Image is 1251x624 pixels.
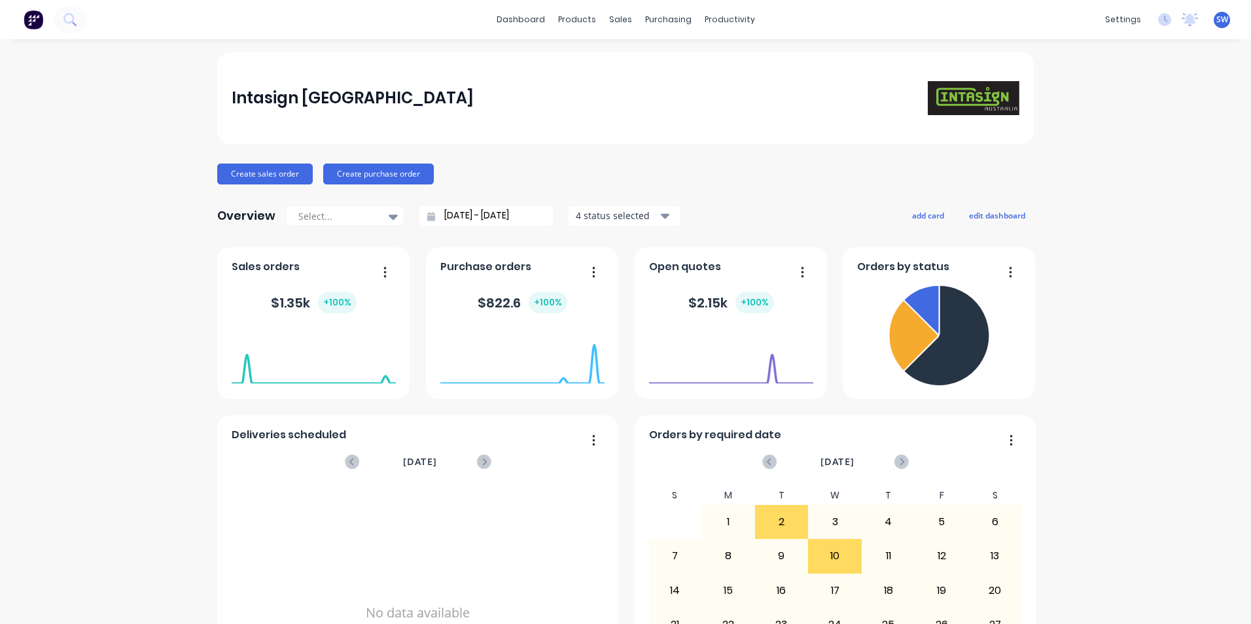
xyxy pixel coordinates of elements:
div: S [968,486,1022,505]
div: 5 [915,506,968,538]
div: 15 [702,574,754,607]
div: F [915,486,968,505]
div: 1 [702,506,754,538]
div: 19 [915,574,968,607]
div: 14 [649,574,701,607]
img: Factory [24,10,43,29]
div: 11 [862,540,915,572]
div: T [755,486,809,505]
div: 18 [862,574,915,607]
div: S [648,486,702,505]
div: purchasing [639,10,698,29]
span: Orders by status [857,259,949,275]
div: T [862,486,915,505]
div: 4 [862,506,915,538]
div: 7 [649,540,701,572]
div: Intasign [GEOGRAPHIC_DATA] [232,85,474,111]
div: sales [603,10,639,29]
div: 17 [809,574,861,607]
button: Create sales order [217,164,313,184]
div: 2 [756,506,808,538]
div: $ 1.35k [271,292,357,313]
span: Orders by required date [649,427,781,443]
div: W [808,486,862,505]
div: 4 status selected [576,209,658,222]
div: + 100 % [318,292,357,313]
div: 12 [915,540,968,572]
div: + 100 % [529,292,567,313]
div: $ 2.15k [688,292,774,313]
div: 8 [702,540,754,572]
div: M [701,486,755,505]
div: 9 [756,540,808,572]
a: dashboard [490,10,552,29]
span: [DATE] [403,455,437,469]
div: 6 [969,506,1021,538]
div: productivity [698,10,762,29]
button: 4 status selected [569,206,680,226]
button: add card [904,207,953,224]
div: 13 [969,540,1021,572]
span: Open quotes [649,259,721,275]
button: edit dashboard [960,207,1034,224]
div: Overview [217,203,275,229]
div: 20 [969,574,1021,607]
div: products [552,10,603,29]
button: Create purchase order [323,164,434,184]
div: 10 [809,540,861,572]
div: $ 822.6 [478,292,567,313]
span: SW [1216,14,1228,26]
div: settings [1099,10,1148,29]
img: Intasign Australia [928,81,1019,116]
div: + 100 % [735,292,774,313]
span: Sales orders [232,259,300,275]
div: 3 [809,506,861,538]
span: Purchase orders [440,259,531,275]
span: [DATE] [820,455,855,469]
div: 16 [756,574,808,607]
